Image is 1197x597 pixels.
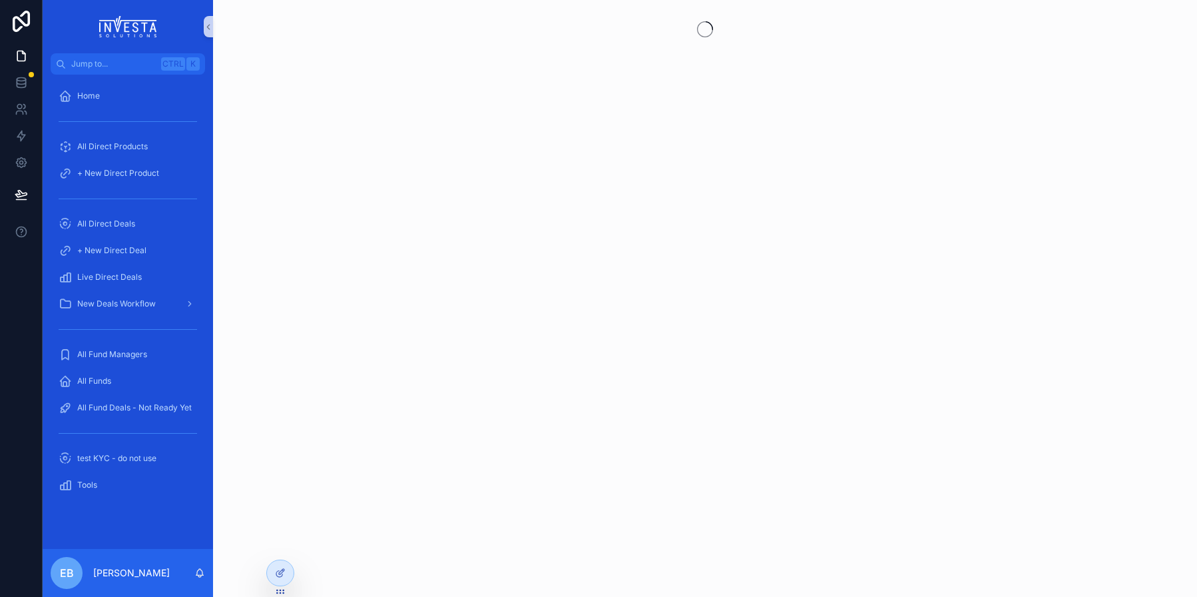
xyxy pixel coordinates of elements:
[77,376,111,386] span: All Funds
[77,298,156,309] span: New Deals Workflow
[51,396,205,420] a: All Fund Deals - Not Ready Yet
[71,59,156,69] span: Jump to...
[77,349,147,360] span: All Fund Managers
[60,565,74,581] span: EB
[51,161,205,185] a: + New Direct Product
[99,16,157,37] img: App logo
[77,272,142,283] span: Live Direct Deals
[51,212,205,236] a: All Direct Deals
[77,453,156,464] span: test KYC - do not use
[77,141,148,152] span: All Direct Products
[51,265,205,289] a: Live Direct Deals
[93,566,170,580] p: [PERSON_NAME]
[51,473,205,497] a: Tools
[51,53,205,75] button: Jump to...CtrlK
[51,239,205,263] a: + New Direct Deal
[77,480,97,490] span: Tools
[43,75,213,514] div: scrollable content
[77,91,100,101] span: Home
[77,219,135,229] span: All Direct Deals
[51,342,205,366] a: All Fund Managers
[77,245,146,256] span: + New Direct Deal
[51,369,205,393] a: All Funds
[51,84,205,108] a: Home
[51,446,205,470] a: test KYC - do not use
[51,135,205,159] a: All Direct Products
[161,57,185,71] span: Ctrl
[77,168,159,179] span: + New Direct Product
[188,59,198,69] span: K
[51,292,205,316] a: New Deals Workflow
[77,402,192,413] span: All Fund Deals - Not Ready Yet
